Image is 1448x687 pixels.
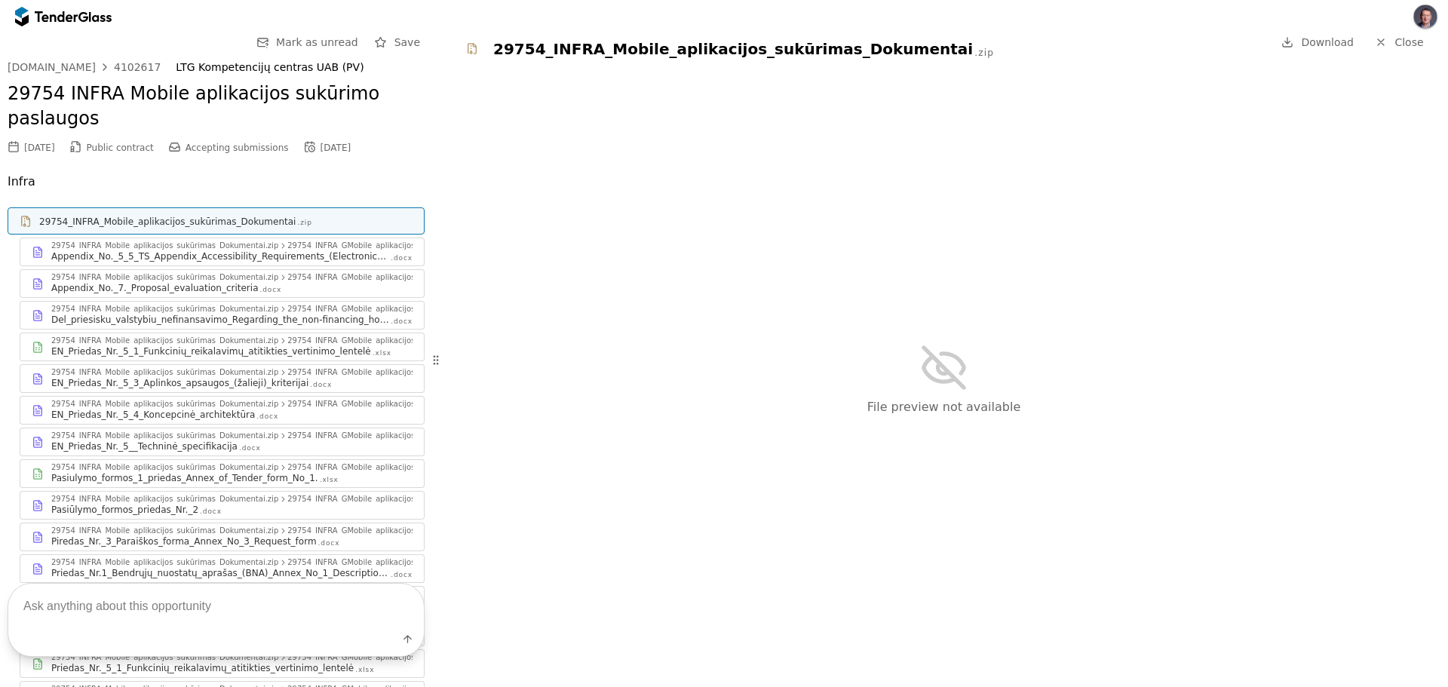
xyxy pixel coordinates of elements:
[87,143,154,153] span: Public contract
[51,495,278,503] div: 29754_INFRA_Mobile_aplikacijos_sukūrimas_Dokumentai.zip
[287,337,507,345] div: 29754_INFRA_GMobile_aplikacijos_sukūrimas_Dokumentai
[373,348,391,358] div: .xlsx
[8,207,425,235] a: 29754_INFRA_Mobile_aplikacijos_sukūrimas_Dokumentai.zip
[287,305,507,313] div: 29754_INFRA_GMobile_aplikacijos_sukūrimas_Dokumentai
[200,507,222,517] div: .docx
[51,369,278,376] div: 29754_INFRA_Mobile_aplikacijos_sukūrimas_Dokumentai.zip
[8,62,96,72] div: [DOMAIN_NAME]
[287,242,507,250] div: 29754_INFRA_GMobile_aplikacijos_sukūrimas_Dokumentai
[51,242,278,250] div: 29754_INFRA_Mobile_aplikacijos_sukūrimas_Dokumentai.zip
[20,459,425,488] a: 29754_INFRA_Mobile_aplikacijos_sukūrimas_Dokumentai.zip29754_INFRA_GMobile_aplikacijos_sukūrimas_...
[8,61,161,73] a: [DOMAIN_NAME]4102617
[51,432,278,440] div: 29754_INFRA_Mobile_aplikacijos_sukūrimas_Dokumentai.zip
[493,38,973,60] div: 29754_INFRA_Mobile_aplikacijos_sukūrimas_Dokumentai
[287,495,507,503] div: 29754_INFRA_GMobile_aplikacijos_sukūrimas_Dokumentai
[51,440,238,452] div: EN_Priedas_Nr._5__Techninė_specifikacija
[287,464,507,471] div: 29754_INFRA_GMobile_aplikacijos_sukūrimas_Dokumentai
[287,527,507,535] div: 29754_INFRA_GMobile_aplikacijos_sukūrimas_Dokumentai
[51,305,278,313] div: 29754_INFRA_Mobile_aplikacijos_sukūrimas_Dokumentai.zip
[1301,36,1354,48] span: Download
[1366,33,1433,52] a: Close
[310,380,332,390] div: .docx
[394,36,420,48] span: Save
[256,412,278,422] div: .docx
[974,47,994,60] div: .zip
[252,33,363,52] button: Mark as unread
[51,400,278,408] div: 29754_INFRA_Mobile_aplikacijos_sukūrimas_Dokumentai.zip
[20,333,425,361] a: 29754_INFRA_Mobile_aplikacijos_sukūrimas_Dokumentai.zip29754_INFRA_GMobile_aplikacijos_sukūrimas_...
[391,317,413,327] div: .docx
[20,396,425,425] a: 29754_INFRA_Mobile_aplikacijos_sukūrimas_Dokumentai.zip29754_INFRA_GMobile_aplikacijos_sukūrimas_...
[51,274,278,281] div: 29754_INFRA_Mobile_aplikacijos_sukūrimas_Dokumentai.zip
[20,491,425,520] a: 29754_INFRA_Mobile_aplikacijos_sukūrimas_Dokumentai.zip29754_INFRA_GMobile_aplikacijos_sukūrimas_...
[24,143,55,153] div: [DATE]
[20,301,425,330] a: 29754_INFRA_Mobile_aplikacijos_sukūrimas_Dokumentai.zip29754_INFRA_GMobile_aplikacijos_sukūrimas_...
[51,377,308,389] div: EN_Priedas_Nr._5_3_Aplinkos_apsaugos_(žalieji)_kriterijai
[321,143,351,153] div: [DATE]
[51,504,198,516] div: Pasiūlymo_formos_priedas_Nr._2
[287,369,507,376] div: 29754_INFRA_GMobile_aplikacijos_sukūrimas_Dokumentai
[1277,33,1358,52] a: Download
[20,428,425,456] a: 29754_INFRA_Mobile_aplikacijos_sukūrimas_Dokumentai.zip29754_INFRA_GMobile_aplikacijos_sukūrimas_...
[8,171,425,192] p: Infra
[51,282,258,294] div: Appendix_No._7._Proposal_evaluation_criteria
[1394,36,1423,48] span: Close
[51,527,278,535] div: 29754_INFRA_Mobile_aplikacijos_sukūrimas_Dokumentai.zip
[320,475,339,485] div: .xlsx
[287,432,507,440] div: 29754_INFRA_GMobile_aplikacijos_sukūrimas_Dokumentai
[8,81,425,132] h2: 29754 INFRA Mobile aplikacijos sukūrimo paslaugos
[370,33,425,52] button: Save
[20,364,425,393] a: 29754_INFRA_Mobile_aplikacijos_sukūrimas_Dokumentai.zip29754_INFRA_GMobile_aplikacijos_sukūrimas_...
[51,464,278,471] div: 29754_INFRA_Mobile_aplikacijos_sukūrimas_Dokumentai.zip
[51,337,278,345] div: 29754_INFRA_Mobile_aplikacijos_sukūrimas_Dokumentai.zip
[20,238,425,266] a: 29754_INFRA_Mobile_aplikacijos_sukūrimas_Dokumentai.zip29754_INFRA_GMobile_aplikacijos_sukūrimas_...
[51,314,389,326] div: Del_priesisku_valstybiu_nefinansavimo_Regarding_the_non-financing_hostile_states
[114,62,161,72] div: 4102617
[867,400,1021,414] span: File preview not available
[51,535,317,547] div: Piredas_Nr._3_Paraiškos_forma_Annex_No_3_Request_form
[239,443,261,453] div: .docx
[276,36,358,48] span: Mark as unread
[39,216,296,228] div: 29754_INFRA_Mobile_aplikacijos_sukūrimas_Dokumentai
[51,409,255,421] div: EN_Priedas_Nr._5_4_Koncepcinė_architektūra
[51,345,371,357] div: EN_Priedas_Nr._5_1_Funkcinių_reikalavimų_atitikties_vertinimo_lentelė
[20,523,425,551] a: 29754_INFRA_Mobile_aplikacijos_sukūrimas_Dokumentai.zip29754_INFRA_GMobile_aplikacijos_sukūrimas_...
[287,400,507,408] div: 29754_INFRA_GMobile_aplikacijos_sukūrimas_Dokumentai
[391,253,413,263] div: .docx
[297,218,311,228] div: .zip
[259,285,281,295] div: .docx
[287,274,507,281] div: 29754_INFRA_GMobile_aplikacijos_sukūrimas_Dokumentai
[20,269,425,298] a: 29754_INFRA_Mobile_aplikacijos_sukūrimas_Dokumentai.zip29754_INFRA_GMobile_aplikacijos_sukūrimas_...
[176,61,409,74] div: LTG Kompetencijų centras UAB (PV)
[186,143,289,153] span: Accepting submissions
[318,538,340,548] div: .docx
[51,250,389,262] div: Appendix_No._5_5_TS_Appendix_Accessibility_Requirements_(Electronic_Communications_Services)
[51,472,318,484] div: Pasiulymo_formos_1_priedas_Annex_of_Tender_form_No_1.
